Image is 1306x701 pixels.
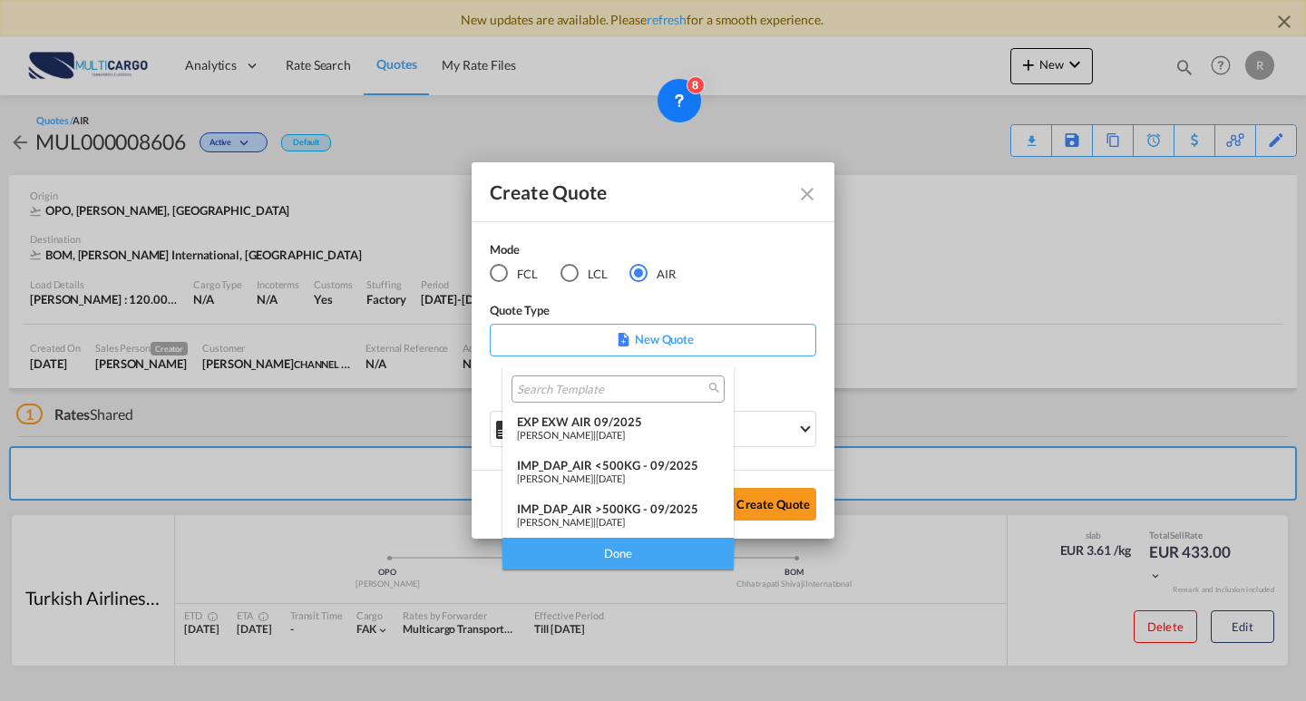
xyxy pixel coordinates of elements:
[517,516,719,528] div: |
[517,516,593,528] span: [PERSON_NAME]
[517,429,593,441] span: [PERSON_NAME]
[596,472,625,484] span: [DATE]
[707,381,721,394] md-icon: icon-magnify
[517,501,719,516] div: IMP_DAP_AIR >500KG - 09/2025
[596,429,625,441] span: [DATE]
[517,414,719,429] div: EXP EXW AIR 09/2025
[517,472,719,484] div: |
[517,429,719,441] div: |
[502,538,734,570] div: Done
[517,382,705,398] input: Search Template
[517,458,719,472] div: IMP_DAP_AIR <500KG - 09/2025
[596,516,625,528] span: [DATE]
[517,472,593,484] span: [PERSON_NAME]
